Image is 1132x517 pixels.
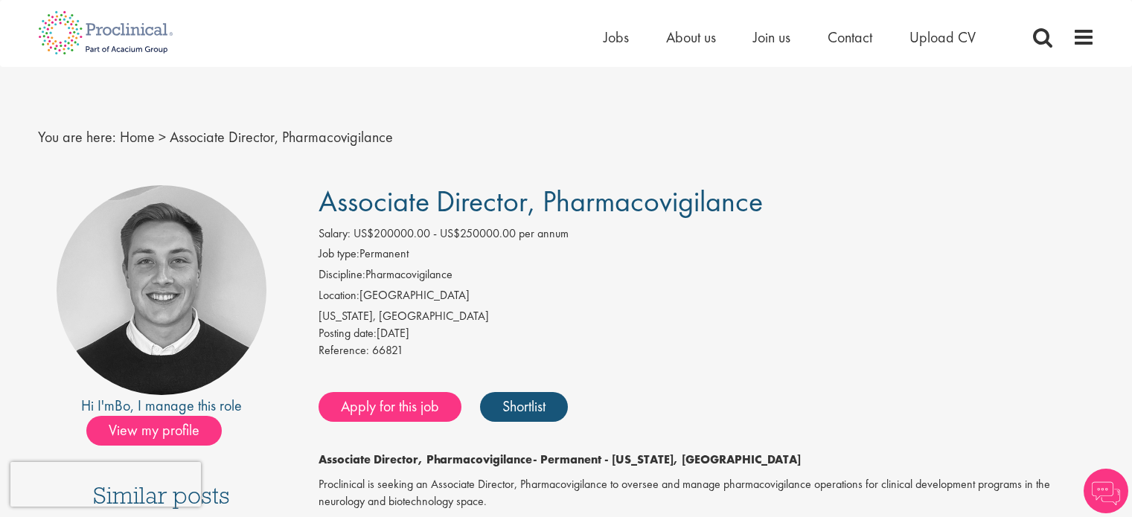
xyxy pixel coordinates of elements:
span: View my profile [86,416,222,446]
a: Upload CV [909,28,976,47]
div: Hi I'm , I manage this role [38,395,286,417]
a: View my profile [86,419,237,438]
img: imeage of recruiter Bo Forsen [57,185,266,395]
li: Pharmacovigilance [319,266,1095,287]
a: Jobs [604,28,629,47]
p: Proclinical is seeking an Associate Director, Pharmacovigilance to oversee and manage pharmacovig... [319,476,1095,510]
span: Associate Director, Pharmacovigilance [319,182,763,220]
a: Apply for this job [319,392,461,422]
a: Bo [115,396,130,415]
a: Contact [828,28,872,47]
span: Associate Director, Pharmacovigilance [170,127,393,147]
div: [US_STATE], [GEOGRAPHIC_DATA] [319,308,1095,325]
li: Permanent [319,245,1095,266]
a: Shortlist [480,392,568,422]
label: Location: [319,287,359,304]
span: US$200000.00 - US$250000.00 per annum [354,225,569,241]
img: Chatbot [1084,469,1128,513]
label: Discipline: [319,266,365,283]
label: Job type: [319,245,359,263]
strong: - Permanent - [US_STATE], [GEOGRAPHIC_DATA] [533,452,801,467]
a: Join us [753,28,790,47]
span: 66821 [372,342,403,358]
span: > [159,127,166,147]
span: Posting date: [319,325,377,341]
span: You are here: [38,127,116,147]
label: Reference: [319,342,369,359]
strong: Associate Director, Pharmacovigilance [319,452,533,467]
li: [GEOGRAPHIC_DATA] [319,287,1095,308]
div: [DATE] [319,325,1095,342]
a: breadcrumb link [120,127,155,147]
iframe: reCAPTCHA [10,462,201,507]
label: Salary: [319,225,351,243]
a: About us [666,28,716,47]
